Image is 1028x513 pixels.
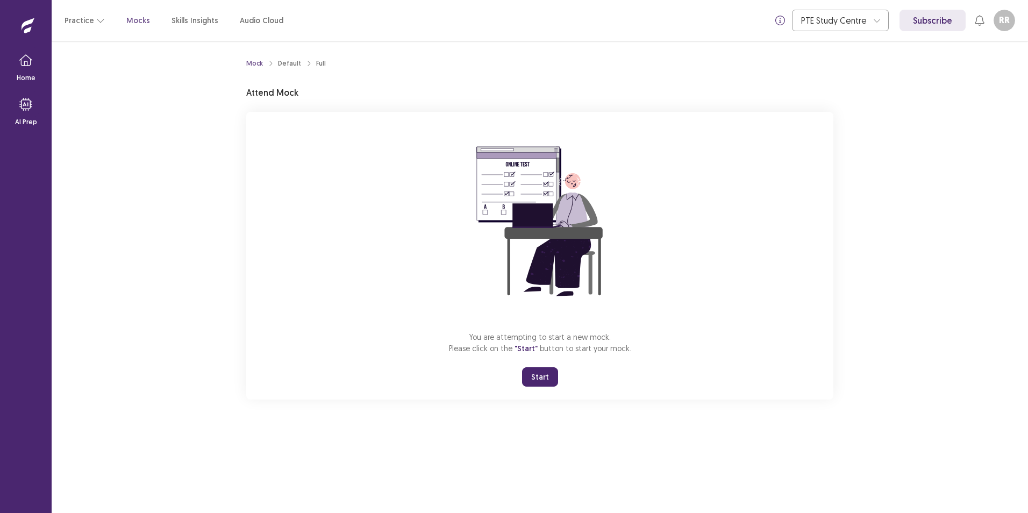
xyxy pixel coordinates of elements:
[522,367,558,387] button: Start
[126,15,150,26] a: Mocks
[443,125,637,318] img: attend-mock
[900,10,966,31] a: Subscribe
[994,10,1015,31] button: RR
[240,15,283,26] a: Audio Cloud
[172,15,218,26] a: Skills Insights
[65,11,105,30] button: Practice
[246,59,263,68] a: Mock
[15,117,37,127] p: AI Prep
[246,86,298,99] p: Attend Mock
[801,10,868,31] div: PTE Study Centre
[17,73,35,83] p: Home
[449,331,631,354] p: You are attempting to start a new mock. Please click on the button to start your mock.
[770,11,790,30] button: info
[316,59,326,68] div: Full
[278,59,301,68] div: Default
[515,344,538,353] span: "Start"
[246,59,326,68] nav: breadcrumb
